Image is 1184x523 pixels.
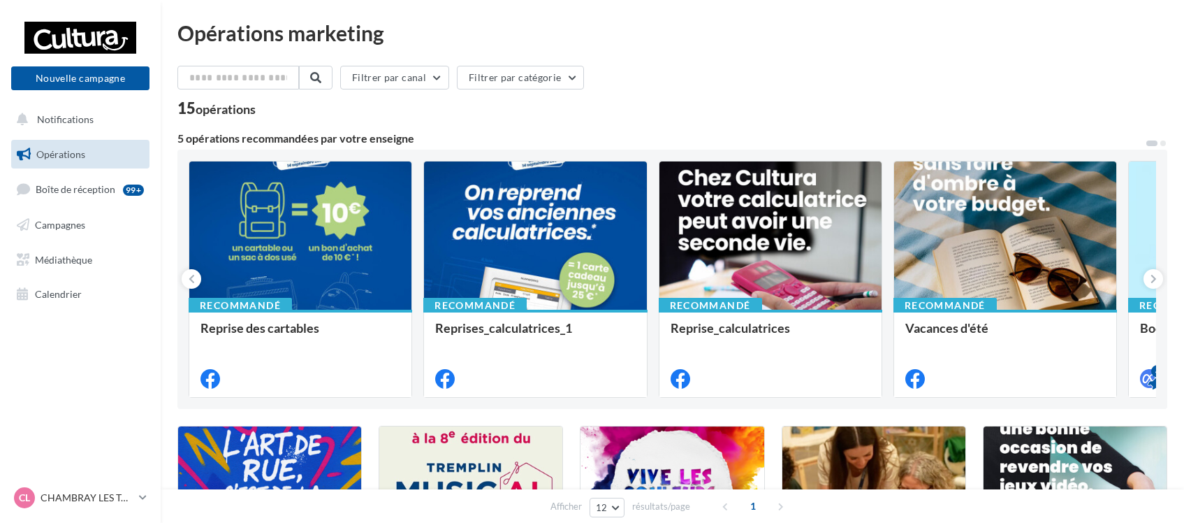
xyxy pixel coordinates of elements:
a: CL CHAMBRAY LES TOURS [11,485,149,511]
a: Calendrier [8,280,152,309]
button: Filtrer par catégorie [457,66,584,89]
div: 15 [177,101,256,116]
span: Opérations [36,148,85,160]
div: Recommandé [893,298,997,313]
span: CL [19,491,30,505]
a: Campagnes [8,210,152,240]
button: Filtrer par canal [340,66,449,89]
div: Opérations marketing [177,22,1167,43]
span: Afficher [550,500,582,513]
div: opérations [196,103,256,115]
div: Reprises_calculatrices_1 [435,321,635,349]
span: Boîte de réception [36,183,115,195]
div: Reprise_calculatrices [671,321,870,349]
span: 1 [742,495,764,517]
div: Reprise des cartables [200,321,400,349]
button: Nouvelle campagne [11,66,149,90]
span: Médiathèque [35,253,92,265]
span: 12 [596,502,608,513]
div: 99+ [123,185,144,196]
div: 4 [1151,365,1164,378]
a: Médiathèque [8,245,152,275]
span: Campagnes [35,219,85,231]
span: Notifications [37,113,94,125]
div: Recommandé [189,298,292,313]
p: CHAMBRAY LES TOURS [41,491,133,505]
button: 12 [590,498,625,517]
span: Calendrier [35,288,82,300]
div: Recommandé [423,298,527,313]
div: Vacances d'été [905,321,1105,349]
span: résultats/page [632,500,690,513]
a: Opérations [8,140,152,169]
div: Recommandé [659,298,762,313]
div: 5 opérations recommandées par votre enseigne [177,133,1145,144]
button: Notifications [8,105,147,134]
a: Boîte de réception99+ [8,174,152,204]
